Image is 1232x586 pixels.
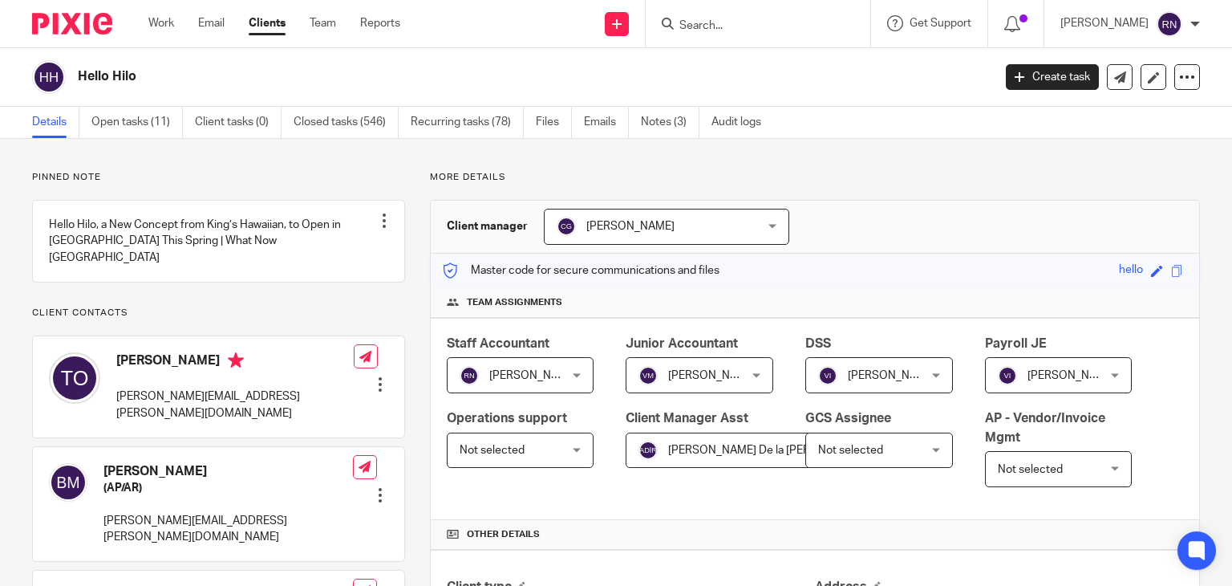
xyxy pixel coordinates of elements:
a: Files [536,107,572,138]
p: Client contacts [32,307,405,319]
span: Operations support [447,412,567,425]
img: svg%3E [998,366,1017,385]
p: Pinned note [32,171,405,184]
a: Clients [249,15,286,31]
span: GCS Assignee [805,412,891,425]
div: hello [1119,262,1143,280]
a: Notes (3) [641,107,699,138]
p: [PERSON_NAME][EMAIL_ADDRESS][PERSON_NAME][DOMAIN_NAME] [116,389,354,421]
h5: (AP/AR) [103,480,353,496]
span: [PERSON_NAME] [489,370,577,381]
img: svg%3E [557,217,576,236]
a: Open tasks (11) [91,107,183,138]
span: Staff Accountant [447,337,549,350]
span: Get Support [910,18,971,29]
span: [PERSON_NAME] [668,370,756,381]
a: Work [148,15,174,31]
input: Search [678,19,822,34]
a: Create task [1006,64,1099,90]
span: [PERSON_NAME] De la [PERSON_NAME] [668,445,874,456]
p: [PERSON_NAME][EMAIL_ADDRESS][PERSON_NAME][DOMAIN_NAME] [103,513,353,546]
span: [PERSON_NAME] [848,370,936,381]
a: Email [198,15,225,31]
img: svg%3E [460,366,479,385]
img: svg%3E [49,463,87,502]
span: Junior Accountant [626,337,738,350]
span: Team assignments [467,296,562,309]
img: svg%3E [638,441,658,460]
i: Primary [228,352,244,368]
p: [PERSON_NAME] [1060,15,1149,31]
a: Emails [584,107,629,138]
a: Closed tasks (546) [294,107,399,138]
a: Audit logs [711,107,773,138]
img: svg%3E [638,366,658,385]
span: Client Manager Asst [626,412,748,425]
img: svg%3E [32,60,66,94]
a: Recurring tasks (78) [411,107,524,138]
span: Not selected [998,464,1063,475]
a: Reports [360,15,400,31]
a: Details [32,107,79,138]
span: Not selected [818,445,883,456]
h4: [PERSON_NAME] [116,352,354,372]
img: svg%3E [818,366,837,385]
span: Payroll JE [985,337,1047,350]
h3: Client manager [447,218,528,234]
span: [PERSON_NAME] [586,221,675,232]
span: [PERSON_NAME] [1027,370,1116,381]
span: AP - Vendor/Invoice Mgmt [985,412,1105,443]
span: Other details [467,528,540,541]
span: Not selected [460,445,525,456]
img: svg%3E [1157,11,1182,37]
h2: Hello Hilo [78,68,801,85]
p: More details [430,171,1200,184]
img: svg%3E [49,352,100,404]
img: Pixie [32,13,112,35]
p: Master code for secure communications and files [443,262,719,279]
a: Team [310,15,336,31]
span: DSS [805,337,831,350]
h4: [PERSON_NAME] [103,463,353,480]
a: Client tasks (0) [195,107,282,138]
